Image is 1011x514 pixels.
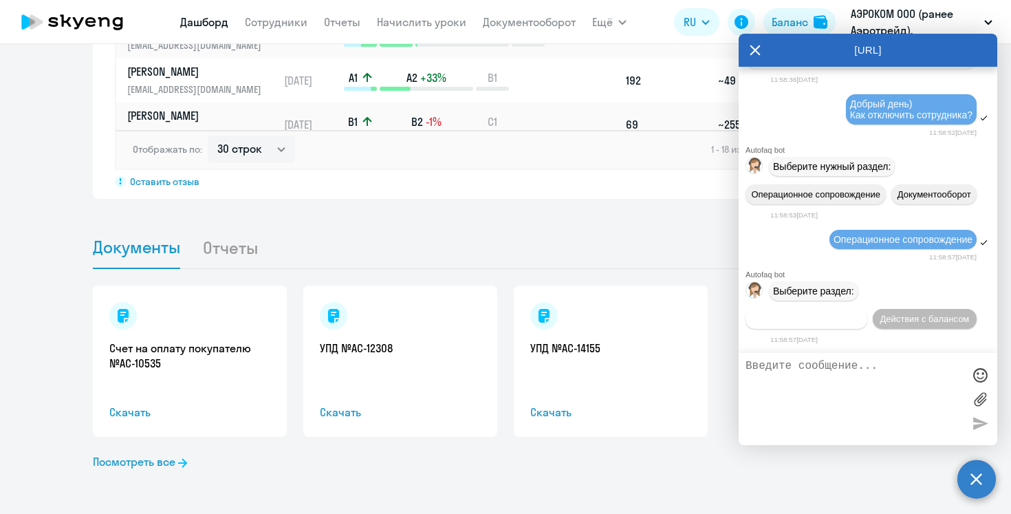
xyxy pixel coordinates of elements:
a: УПД №AC-14155 [530,341,691,356]
p: [EMAIL_ADDRESS][DOMAIN_NAME] [127,82,269,97]
a: Сотрудники [245,15,307,29]
a: Начислить уроки [377,15,466,29]
span: RU [684,14,696,30]
span: Документооборот [898,189,971,200]
a: УПД №AC-12308 [320,341,481,356]
time: 11:58:57[DATE] [770,336,818,343]
span: Отображать по: [133,143,202,156]
time: 11:58:36[DATE] [770,76,818,83]
span: Операционное сопровождение [834,234,972,245]
ul: Tabs [93,226,918,269]
span: Добрый день) Как отключить сотрудника? [850,98,972,120]
div: Autofaq bot [746,270,997,279]
img: balance [814,15,827,29]
p: [PERSON_NAME] [127,64,269,79]
time: 11:58:57[DATE] [929,253,977,261]
button: Балансbalance [763,8,836,36]
button: Действия с балансом [873,309,977,329]
span: B2 [411,114,423,129]
div: Autofaq bot [746,146,997,154]
img: bot avatar [746,282,763,302]
span: C1 [488,114,497,129]
p: [EMAIL_ADDRESS][DOMAIN_NAME] [127,126,269,141]
a: Отчеты [324,15,360,29]
button: Операционное сопровождение [746,184,886,204]
time: 11:58:53[DATE] [770,211,818,219]
span: B1 [488,70,497,85]
a: Счет на оплату покупателю №AC-10535 [109,341,270,371]
button: Документооборот [891,184,977,204]
span: A1 [349,70,358,85]
p: АЭРОКОМ ООО (ранее Аэротрейд), [GEOGRAPHIC_DATA], ООО [851,6,979,39]
button: RU [674,8,719,36]
span: Выберите раздел: [773,286,854,297]
span: -1% [426,114,442,129]
span: +33% [420,70,446,85]
td: ~255 уроков [713,103,796,147]
span: Выберите нужный раздел: [773,161,891,172]
button: АЭРОКОМ ООО (ранее Аэротрейд), [GEOGRAPHIC_DATA], ООО [844,6,999,39]
time: 11:58:52[DATE] [929,129,977,136]
button: Ещё [592,8,627,36]
td: 69 [620,103,713,147]
span: A2 [406,70,417,85]
a: [PERSON_NAME][EMAIL_ADDRESS][DOMAIN_NAME] [127,64,278,97]
span: Документы [93,237,180,257]
p: [EMAIL_ADDRESS][DOMAIN_NAME] [127,38,269,53]
span: Скачать [530,404,691,420]
a: Дашборд [180,15,228,29]
td: [DATE] [279,58,343,103]
a: [PERSON_NAME][EMAIL_ADDRESS][DOMAIN_NAME] [127,108,278,141]
td: ~49 уроков [713,58,796,103]
span: Действия по сотрудникам [753,314,860,324]
span: Скачать [320,404,481,420]
button: Действия по сотрудникам [746,309,867,329]
span: Ещё [592,14,613,30]
span: Действия с балансом [880,314,969,324]
td: [DATE] [279,103,343,147]
label: Лимит 10 файлов [970,389,990,409]
span: B1 [348,114,358,129]
span: Оставить отзыв [130,175,199,188]
span: Операционное сопровождение [751,189,880,200]
img: bot avatar [746,158,763,178]
a: Документооборот [483,15,576,29]
span: Скачать [109,404,270,420]
div: Баланс [772,14,808,30]
span: 1 - 18 из 18 сотрудников [711,143,812,156]
p: [PERSON_NAME] [127,108,269,123]
td: 192 [620,58,713,103]
a: Посмотреть все [93,453,187,470]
